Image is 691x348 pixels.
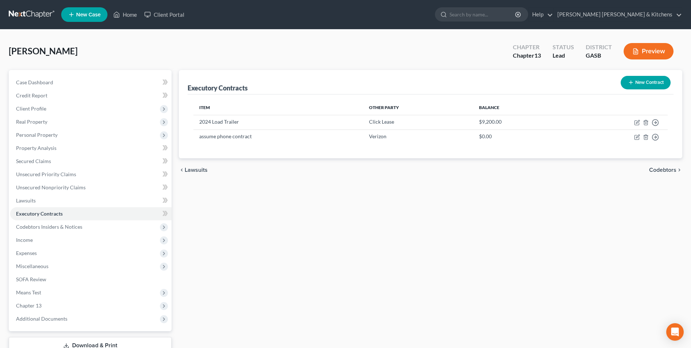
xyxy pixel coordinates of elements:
div: Executory Contracts [188,84,248,92]
span: Credit Report [16,92,47,98]
span: Unsecured Nonpriority Claims [16,184,86,190]
th: Balance [473,100,564,115]
th: Other Party [363,100,473,115]
span: Chapter 13 [16,302,42,309]
span: 13 [534,52,541,59]
span: Unsecured Priority Claims [16,171,76,177]
a: Unsecured Priority Claims [10,168,172,181]
div: Status [553,43,574,51]
span: New Case [76,12,101,18]
a: Home [110,8,141,21]
a: Unsecured Nonpriority Claims [10,181,172,194]
button: Preview [624,43,674,59]
button: Codebtors chevron_right [649,167,682,173]
span: Expenses [16,250,37,256]
td: $9,200.00 [473,115,564,129]
span: SOFA Review [16,276,46,282]
span: [PERSON_NAME] [9,46,78,56]
span: Client Profile [16,105,46,112]
button: New Contract [621,76,671,89]
span: Secured Claims [16,158,51,164]
i: chevron_right [676,167,682,173]
td: assume phone contract [193,129,363,144]
td: Verizon [363,129,473,144]
a: Secured Claims [10,155,172,168]
span: Miscellaneous [16,263,48,269]
span: Codebtors Insiders & Notices [16,224,82,230]
i: chevron_left [179,167,185,173]
td: $0.00 [473,129,564,144]
div: District [586,43,612,51]
a: Credit Report [10,89,172,102]
th: Item [193,100,363,115]
a: Property Analysis [10,142,172,155]
button: chevron_left Lawsuits [179,167,208,173]
a: SOFA Review [10,273,172,286]
a: Lawsuits [10,194,172,207]
div: Chapter [513,43,541,51]
td: Click Lease [363,115,473,129]
span: Case Dashboard [16,79,53,85]
span: Income [16,237,33,243]
span: Lawsuits [185,167,208,173]
a: Case Dashboard [10,76,172,89]
span: Executory Contracts [16,210,63,217]
span: Personal Property [16,132,58,138]
div: GASB [586,51,612,60]
td: 2024 Load Trailer [193,115,363,129]
span: Lawsuits [16,197,36,204]
div: Open Intercom Messenger [666,323,684,341]
span: Codebtors [649,167,676,173]
span: Property Analysis [16,145,56,151]
div: Chapter [513,51,541,60]
a: [PERSON_NAME] [PERSON_NAME] & Kitchens [554,8,682,21]
a: Executory Contracts [10,207,172,220]
span: Means Test [16,289,41,295]
span: Additional Documents [16,316,67,322]
span: Real Property [16,119,47,125]
input: Search by name... [449,8,516,21]
a: Client Portal [141,8,188,21]
a: Help [529,8,553,21]
div: Lead [553,51,574,60]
